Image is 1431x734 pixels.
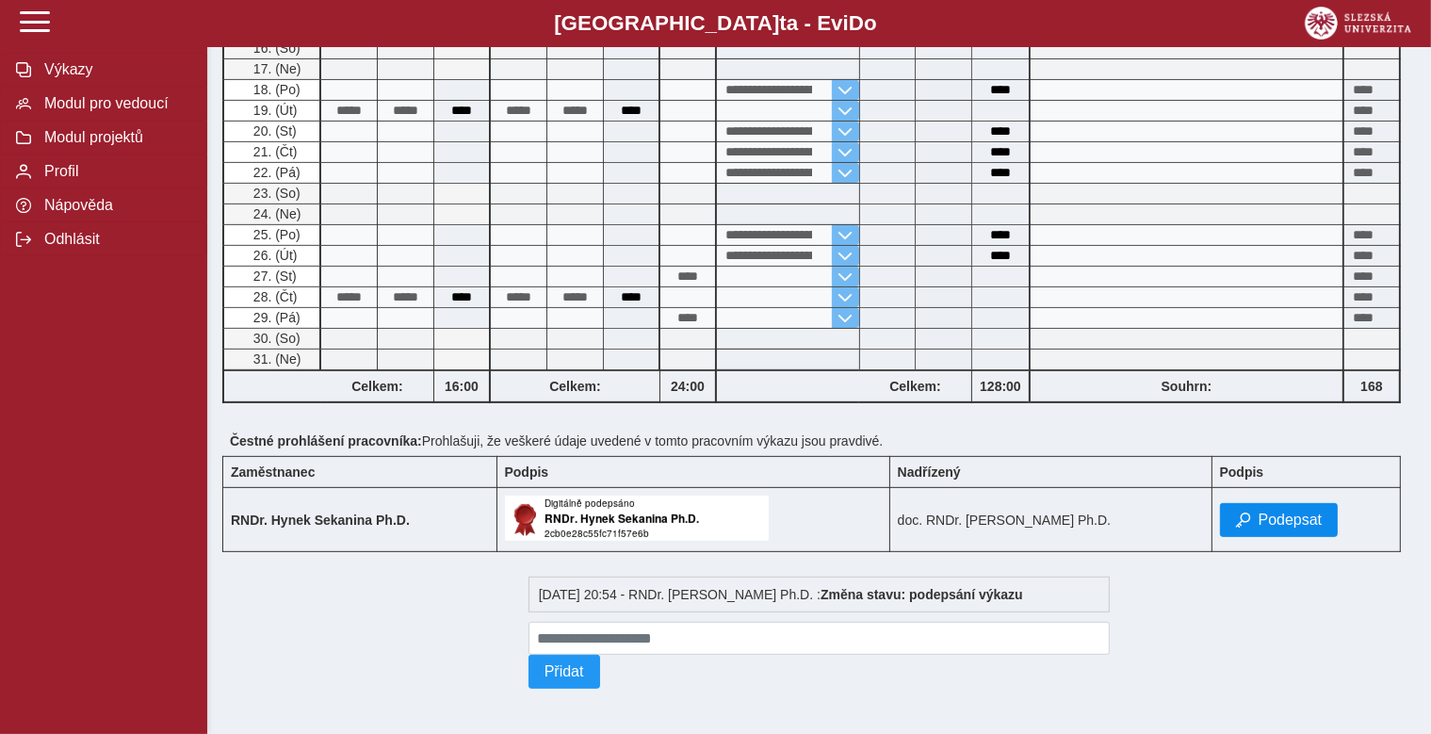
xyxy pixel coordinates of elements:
[250,144,298,159] span: 21. (Čt)
[39,129,191,146] span: Modul projektů
[898,465,961,480] b: Nadřízený
[250,103,298,118] span: 19. (Út)
[250,82,301,97] span: 18. (Po)
[250,41,301,56] span: 16. (So)
[39,163,191,180] span: Profil
[545,663,584,680] span: Přidat
[528,655,600,689] button: Přidat
[39,61,191,78] span: Výkazy
[1162,379,1212,394] b: Souhrn:
[250,248,298,263] span: 26. (Út)
[39,95,191,112] span: Modul pro vedoucí
[230,433,422,449] b: Čestné prohlášení pracovníka:
[250,227,301,242] span: 25. (Po)
[491,379,659,394] b: Celkem:
[250,310,301,325] span: 29. (Pá)
[231,513,410,528] b: RNDr. Hynek Sekanina Ph.D.
[250,289,298,304] span: 28. (Čt)
[57,11,1374,36] b: [GEOGRAPHIC_DATA] a - Evi
[250,269,297,284] span: 27. (St)
[505,465,549,480] b: Podpis
[222,426,1416,456] div: Prohlašuji, že veškeré údaje uvedené v tomto pracovním výkazu jsou pravdivé.
[1220,465,1264,480] b: Podpis
[250,331,301,346] span: 30. (So)
[250,123,297,139] span: 20. (St)
[660,379,715,394] b: 24:00
[250,351,301,367] span: 31. (Ne)
[1305,7,1411,40] img: logo_web_su.png
[250,186,301,201] span: 23. (So)
[505,496,769,541] img: Digitálně podepsáno uživatelem
[250,61,301,76] span: 17. (Ne)
[849,11,864,35] span: D
[250,165,301,180] span: 22. (Pá)
[39,197,191,214] span: Nápověda
[859,379,971,394] b: Celkem:
[1259,512,1323,529] span: Podepsat
[1344,379,1399,394] b: 168
[434,379,489,394] b: 16:00
[39,231,191,248] span: Odhlásit
[864,11,877,35] span: o
[889,488,1211,552] td: doc. RNDr. [PERSON_NAME] Ph.D.
[528,577,1111,612] div: [DATE] 20:54 - RNDr. [PERSON_NAME] Ph.D. :
[1220,503,1339,537] button: Podepsat
[321,379,433,394] b: Celkem:
[821,587,1023,602] b: Změna stavu: podepsání výkazu
[250,206,301,221] span: 24. (Ne)
[779,11,786,35] span: t
[231,465,315,480] b: Zaměstnanec
[972,379,1029,394] b: 128:00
